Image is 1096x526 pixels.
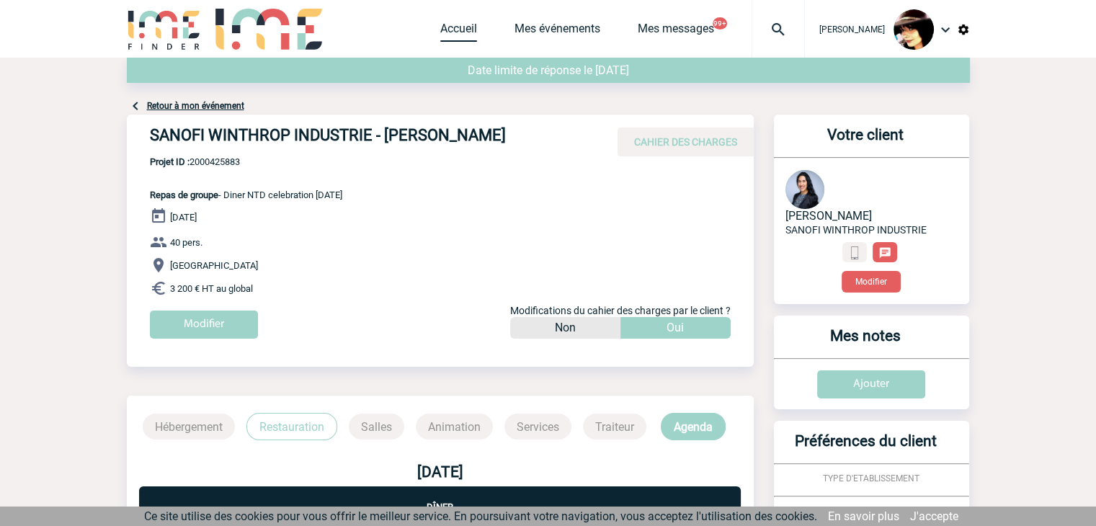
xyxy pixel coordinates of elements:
h3: Votre client [780,126,952,157]
h3: Préférences du client [780,432,952,463]
h4: SANOFI WINTHROP INDUSTRIE - [PERSON_NAME] [150,126,582,151]
span: Repas de groupe [150,190,218,200]
a: En savoir plus [828,509,899,523]
p: Agenda [661,413,726,440]
b: [DATE] [417,463,463,481]
span: [DATE] [170,212,197,223]
p: Oui [667,317,684,339]
a: Accueil [440,22,477,42]
span: [PERSON_NAME] [819,24,885,35]
span: [PERSON_NAME] [785,209,872,223]
p: Dîner [139,486,741,512]
span: 2000425883 [150,156,342,167]
span: [GEOGRAPHIC_DATA] [170,260,258,271]
input: Ajouter [817,370,925,398]
span: - Diner NTD celebration [DATE] [150,190,342,200]
span: TYPE D'ETABLISSEMENT [823,473,919,483]
span: SANOFI WINTHROP INDUSTRIE [785,224,927,236]
a: Mes événements [514,22,600,42]
img: chat-24-px-w.png [878,246,891,259]
span: 40 pers. [170,237,202,248]
p: Traiteur [583,414,646,440]
p: Animation [416,414,493,440]
p: Salles [349,414,404,440]
img: IME-Finder [127,9,202,50]
button: Modifier [842,271,901,293]
span: 3 200 € HT au global [170,283,253,294]
p: Hébergement [143,414,235,440]
p: Services [504,414,571,440]
img: 115643-0.jpg [785,170,824,209]
img: portable.png [848,246,861,259]
span: Modifications du cahier des charges par le client ? [510,305,731,316]
img: 101023-0.jpg [894,9,934,50]
span: Date limite de réponse le [DATE] [468,63,629,77]
p: Restauration [246,413,337,440]
a: Retour à mon événement [147,101,244,111]
h3: Mes notes [780,327,952,358]
a: Mes messages [638,22,714,42]
p: Non [555,317,576,339]
span: CAHIER DES CHARGES [634,136,737,148]
a: J'accepte [910,509,958,523]
span: Ce site utilise des cookies pour vous offrir le meilleur service. En poursuivant votre navigation... [144,509,817,523]
b: Projet ID : [150,156,190,167]
button: 99+ [713,17,727,30]
input: Modifier [150,311,258,339]
span: CADRE [857,506,885,516]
